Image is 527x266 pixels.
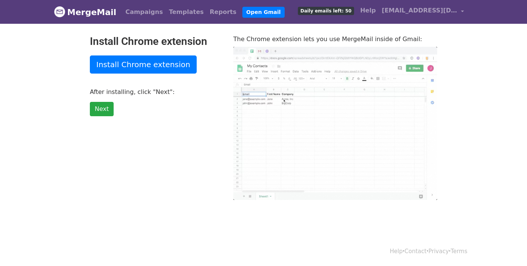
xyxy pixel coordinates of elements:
[90,102,114,116] a: Next
[357,3,379,18] a: Help
[242,7,284,18] a: Open Gmail
[90,35,222,48] h2: Install Chrome extension
[382,6,457,15] span: [EMAIL_ADDRESS][DOMAIN_NAME]
[122,5,166,20] a: Campaigns
[166,5,206,20] a: Templates
[451,248,467,255] a: Terms
[90,55,197,74] a: Install Chrome extension
[233,35,437,43] p: The Chrome extension lets you use MergeMail inside of Gmail:
[207,5,240,20] a: Reports
[405,248,427,255] a: Contact
[54,4,116,20] a: MergeMail
[489,230,527,266] iframe: Chat Widget
[298,7,354,15] span: Daily emails left: 50
[428,248,449,255] a: Privacy
[90,88,222,96] p: After installing, click "Next":
[390,248,403,255] a: Help
[54,6,65,17] img: MergeMail logo
[379,3,467,21] a: [EMAIL_ADDRESS][DOMAIN_NAME]
[295,3,357,18] a: Daily emails left: 50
